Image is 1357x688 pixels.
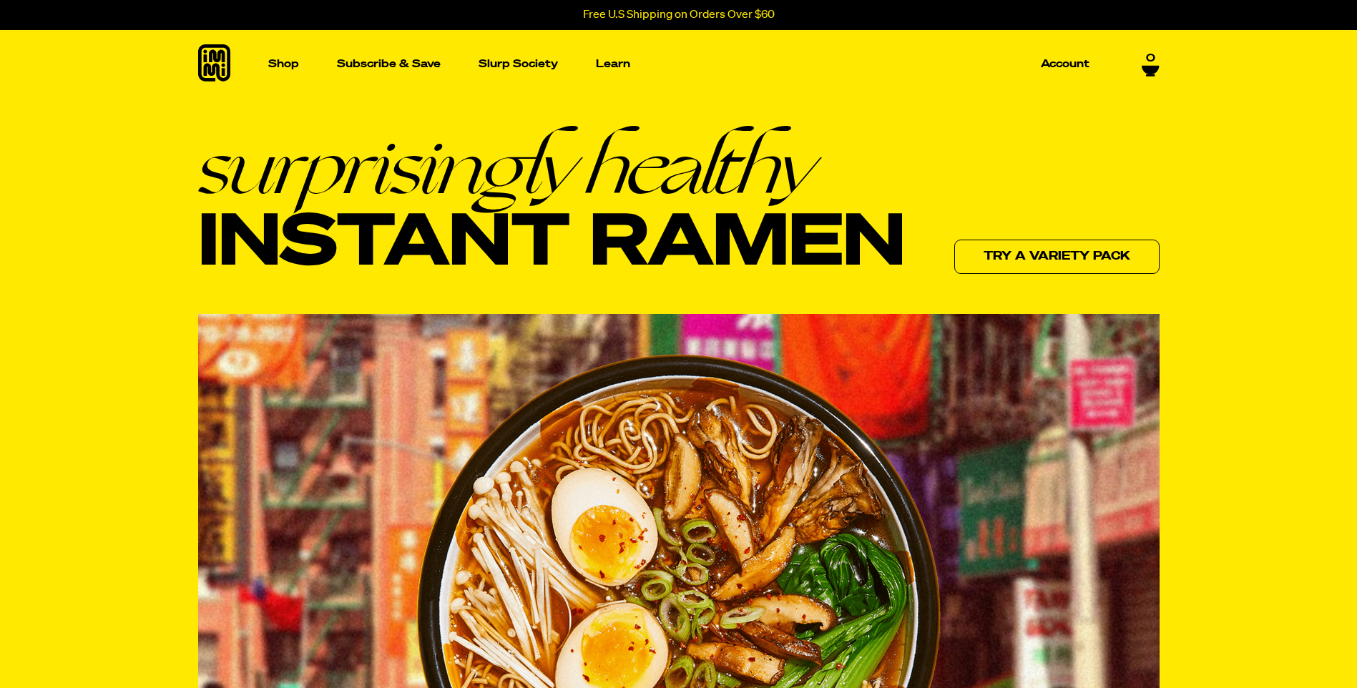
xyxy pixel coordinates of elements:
h1: Instant Ramen [198,127,905,284]
p: Account [1041,59,1089,69]
em: surprisingly healthy [198,127,905,205]
a: Subscribe & Save [331,53,446,75]
a: Account [1035,53,1095,75]
a: Shop [263,30,305,98]
p: Slurp Society [479,59,558,69]
p: Learn [596,59,630,69]
p: Subscribe & Save [337,59,441,69]
p: Shop [268,59,299,69]
span: 0 [1146,52,1155,65]
nav: Main navigation [263,30,1095,98]
a: Learn [590,30,636,98]
a: Slurp Society [473,53,564,75]
p: Free U.S Shipping on Orders Over $60 [583,9,775,21]
a: 0 [1142,52,1160,77]
a: Try a variety pack [954,240,1160,274]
